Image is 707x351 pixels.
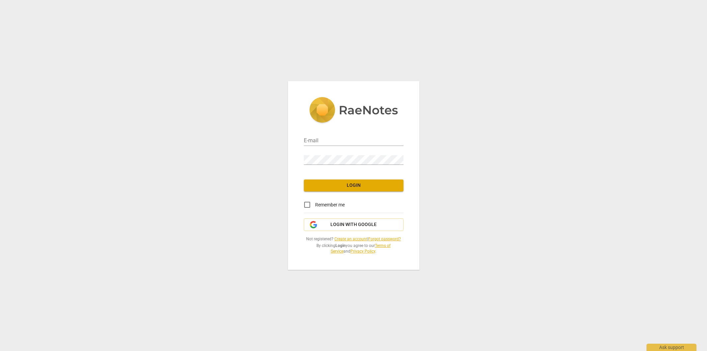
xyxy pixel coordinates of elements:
[647,344,696,351] div: Ask support
[334,237,367,241] a: Create an account
[304,179,403,191] button: Login
[304,236,403,242] span: Not registered? |
[368,237,401,241] a: Forgot password?
[335,243,346,248] b: Login
[331,243,391,254] a: Terms of Service
[304,218,403,231] button: Login with Google
[309,182,398,189] span: Login
[309,97,398,124] img: 5ac2273c67554f335776073100b6d88f.svg
[315,201,345,208] span: Remember me
[330,221,377,228] span: Login with Google
[304,243,403,254] span: By clicking you agree to our and .
[350,249,375,254] a: Privacy Policy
